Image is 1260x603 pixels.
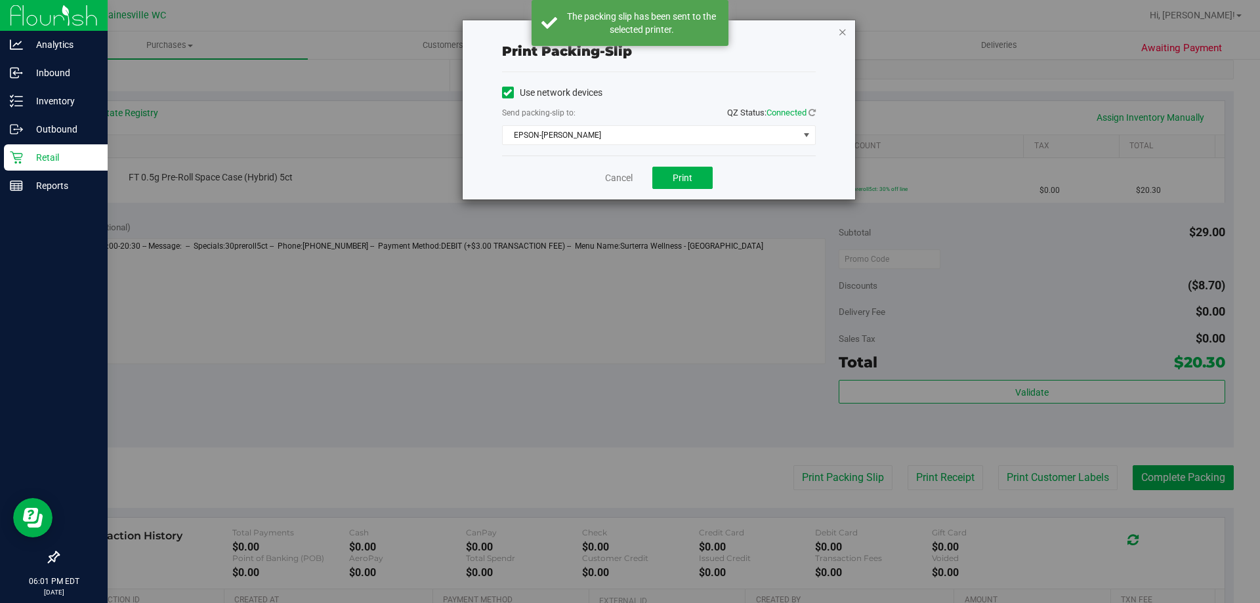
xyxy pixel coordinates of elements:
[23,65,102,81] p: Inbound
[13,498,52,537] iframe: Resource center
[10,38,23,51] inline-svg: Analytics
[6,575,102,587] p: 06:01 PM EDT
[673,173,692,183] span: Print
[23,178,102,194] p: Reports
[502,86,602,100] label: Use network devices
[503,126,799,144] span: EPSON-[PERSON_NAME]
[564,10,719,36] div: The packing slip has been sent to the selected printer.
[6,587,102,597] p: [DATE]
[23,150,102,165] p: Retail
[10,123,23,136] inline-svg: Outbound
[23,37,102,52] p: Analytics
[766,108,807,117] span: Connected
[10,66,23,79] inline-svg: Inbound
[10,151,23,164] inline-svg: Retail
[502,107,576,119] label: Send packing-slip to:
[652,167,713,189] button: Print
[798,126,814,144] span: select
[23,121,102,137] p: Outbound
[10,179,23,192] inline-svg: Reports
[10,94,23,108] inline-svg: Inventory
[502,43,632,59] span: Print packing-slip
[727,108,816,117] span: QZ Status:
[23,93,102,109] p: Inventory
[605,171,633,185] a: Cancel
